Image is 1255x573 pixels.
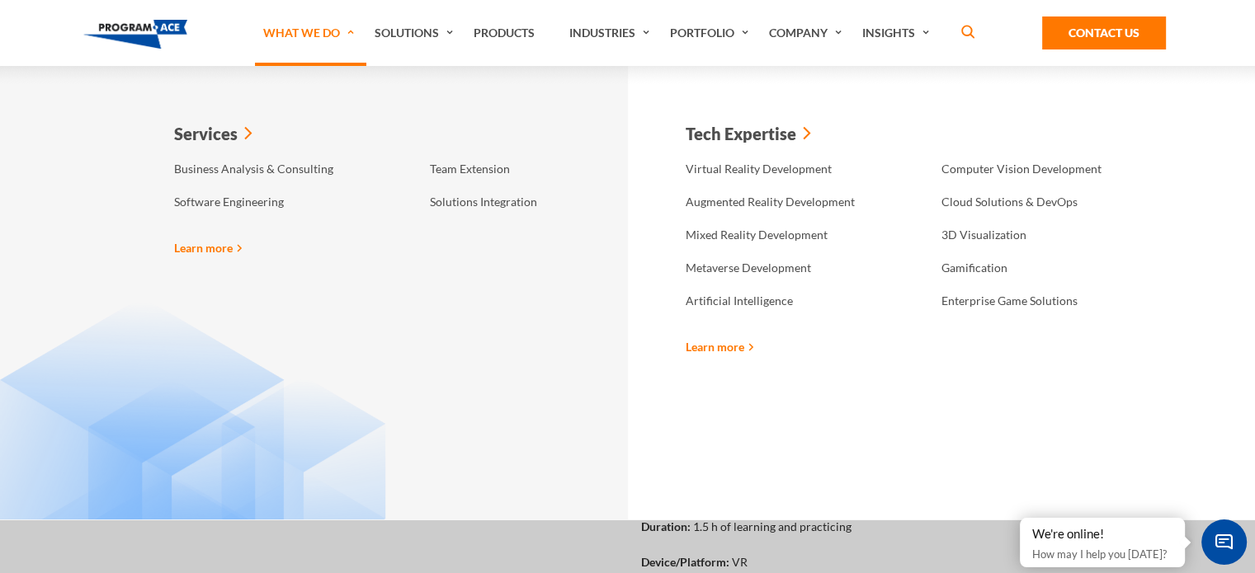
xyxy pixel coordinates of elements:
a: Gamification [933,251,1131,284]
a: Metaverse Development [677,251,875,284]
div: We're online! [1032,526,1172,542]
a: Tech Expertise [677,115,819,153]
a: Contact Us [1042,16,1166,49]
img: Program-Ace [83,20,188,49]
p: How may I help you [DATE]? [1032,544,1172,564]
span: Chat Widget [1201,519,1247,565]
a: Enterprise Game Solutions [933,284,1131,317]
a: Solutions Integration [422,186,620,218]
a: Artificial Intelligence [677,284,875,317]
a: Augmented Reality Development [677,186,875,218]
a: Learn more [686,338,754,355]
a: Computer Vision Development [933,153,1131,186]
a: Software Engineering [166,186,364,218]
a: Cloud Solutions & DevOps [933,186,1131,218]
a: Learn more [174,239,243,256]
a: 3D Visualization [933,218,1131,251]
a: Business Analysis & Consulting [166,153,364,186]
a: Virtual Reality Development [677,153,875,186]
a: Services [166,115,261,153]
a: Team Extension [422,153,620,186]
a: Mixed Reality Development [677,218,875,251]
